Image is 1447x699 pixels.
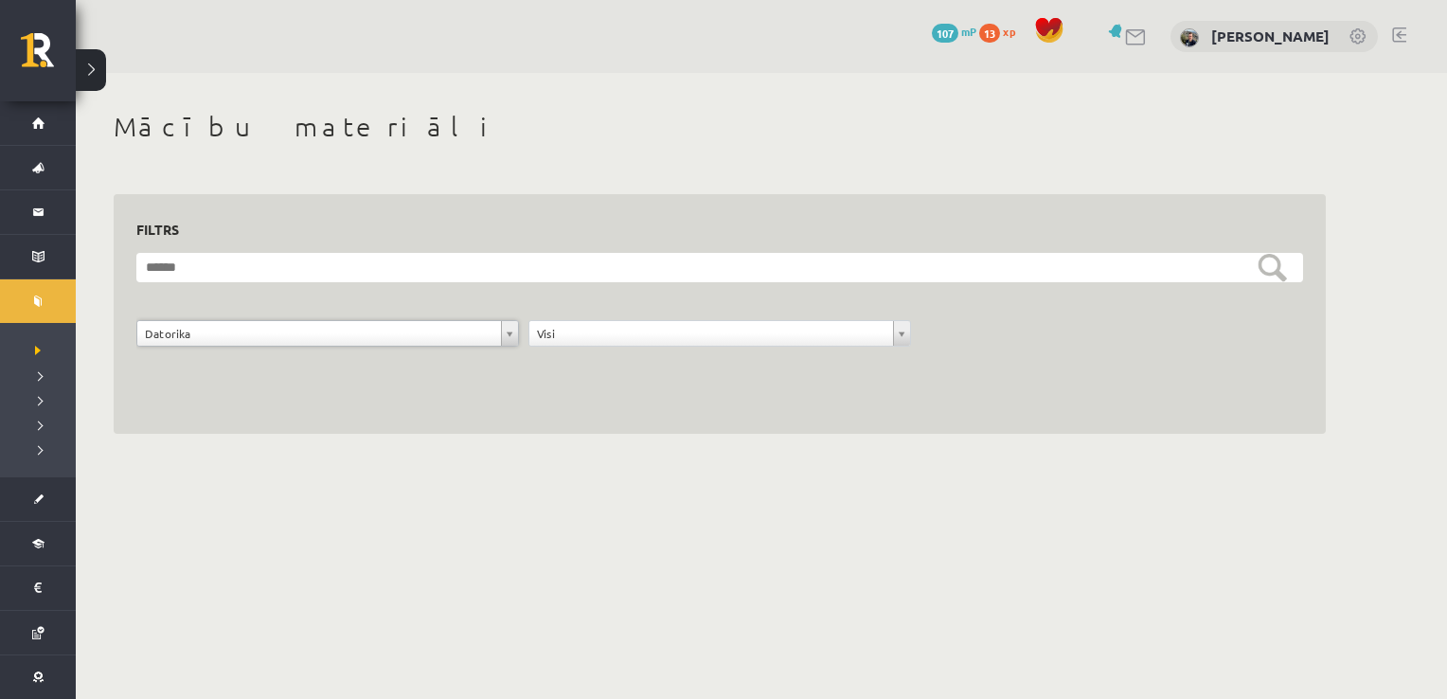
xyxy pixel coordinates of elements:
[1211,27,1330,45] a: [PERSON_NAME]
[932,24,958,43] span: 107
[961,24,976,39] span: mP
[979,24,1025,39] a: 13 xp
[21,33,76,81] a: Rīgas 1. Tālmācības vidusskola
[537,321,885,346] span: Visi
[137,321,518,346] a: Datorika
[145,321,493,346] span: Datorika
[979,24,1000,43] span: 13
[529,321,910,346] a: Visi
[1180,28,1199,47] img: Gints Endelis
[136,217,1280,242] h3: Filtrs
[932,24,976,39] a: 107 mP
[114,111,1326,143] h1: Mācību materiāli
[1003,24,1015,39] span: xp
